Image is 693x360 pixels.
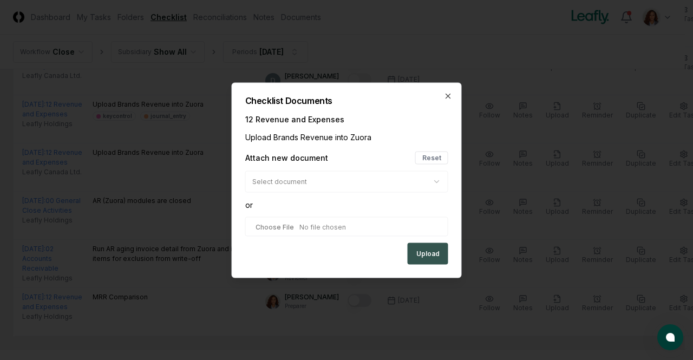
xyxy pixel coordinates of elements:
div: Upload Brands Revenue into Zuora [245,131,448,142]
h2: Checklist Documents [245,96,448,104]
div: or [245,199,448,210]
button: Reset [415,151,448,164]
div: 12 Revenue and Expenses [245,113,448,125]
button: Upload [408,243,448,264]
div: Attach new document [245,152,328,163]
